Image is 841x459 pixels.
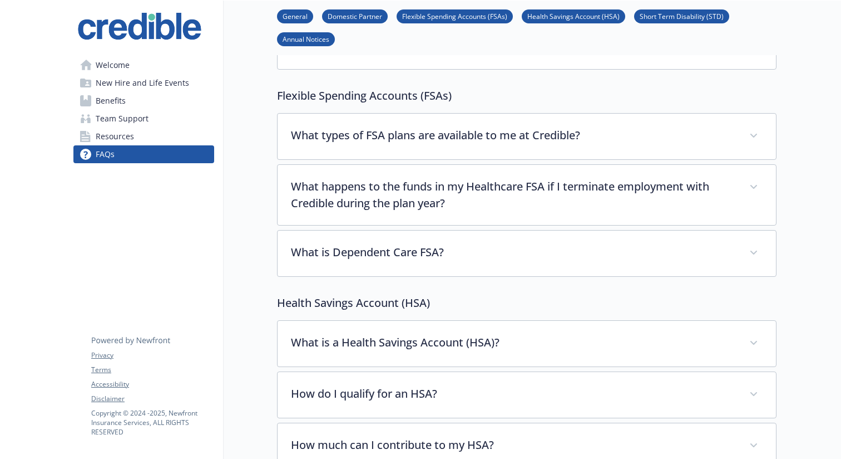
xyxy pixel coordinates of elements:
p: What is a Health Savings Account (HSA)? [291,334,736,351]
a: Flexible Spending Accounts (FSAs) [397,11,513,21]
span: Team Support [96,110,149,128]
a: Privacy [91,350,214,360]
a: FAQs [73,145,214,163]
a: Team Support [73,110,214,128]
a: Terms [91,365,214,375]
div: What happens to the funds in my Healthcare FSA if I terminate employment with Credible during the... [278,165,776,225]
div: What is a Health Savings Account (HSA)? [278,321,776,367]
a: Resources [73,128,214,145]
p: What types of FSA plans are available to me at Credible? [291,127,736,144]
a: Disclaimer [91,394,214,404]
p: Copyright © 2024 - 2025 , Newfront Insurance Services, ALL RIGHTS RESERVED [91,408,214,437]
a: Annual Notices [277,33,335,44]
a: Domestic Partner [322,11,388,21]
p: How much can I contribute to my HSA? [291,437,736,453]
div: How do I qualify for an HSA? [278,372,776,418]
p: Health Savings Account (HSA) [277,295,776,311]
a: Health Savings Account (HSA) [522,11,625,21]
p: Flexible Spending Accounts (FSAs) [277,87,776,104]
div: What types of FSA plans are available to me at Credible? [278,114,776,159]
a: General [277,11,313,21]
a: New Hire and Life Events [73,74,214,92]
p: What is Dependent Care FSA? [291,244,736,261]
p: How do I qualify for an HSA? [291,385,736,402]
span: Benefits [96,92,126,110]
a: Accessibility [91,379,214,389]
p: What happens to the funds in my Healthcare FSA if I terminate employment with Credible during the... [291,178,736,212]
a: Welcome [73,56,214,74]
span: New Hire and Life Events [96,74,189,92]
span: Resources [96,128,134,145]
a: Benefits [73,92,214,110]
a: Short Term Disability (STD) [634,11,729,21]
div: What is Dependent Care FSA? [278,231,776,276]
span: Welcome [96,56,130,74]
span: FAQs [96,145,115,163]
